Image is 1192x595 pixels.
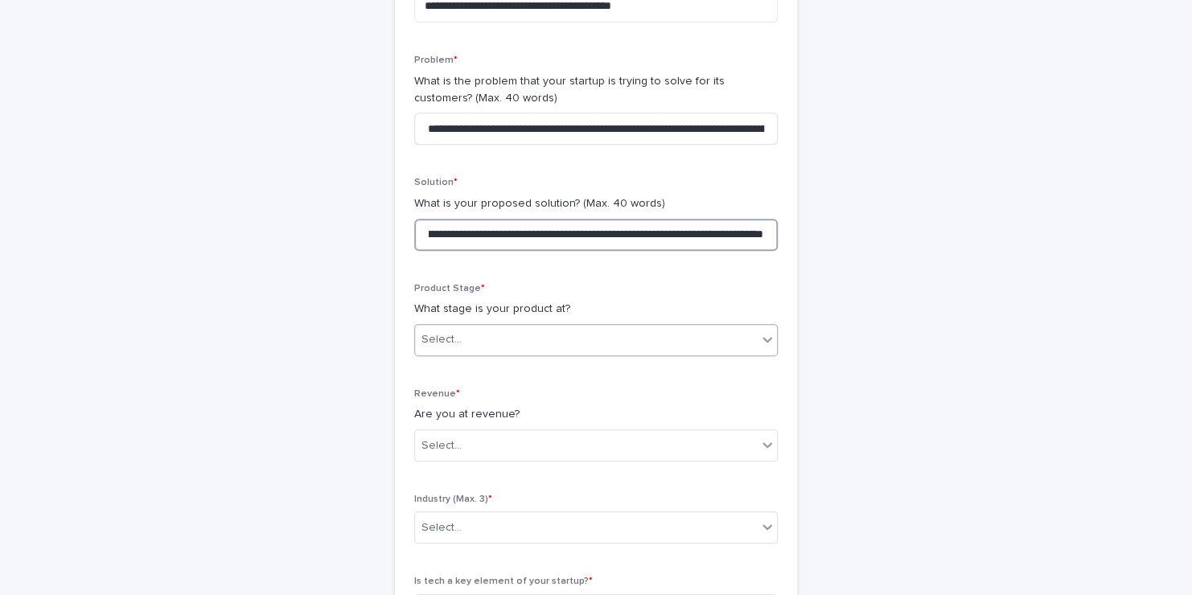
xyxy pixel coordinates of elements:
[414,195,778,212] p: What is your proposed solution? (Max. 40 words)
[414,406,778,423] p: Are you at revenue?
[414,284,485,293] span: Product Stage
[414,577,593,586] span: Is tech a key element of your startup?
[414,55,458,65] span: Problem
[421,519,462,536] div: Select...
[421,331,462,348] div: Select...
[414,389,460,399] span: Revenue
[414,178,458,187] span: Solution
[421,437,462,454] div: Select...
[414,73,778,107] p: What is the problem that your startup is trying to solve for its customers? (Max. 40 words)
[414,301,778,318] p: What stage is your product at?
[414,494,492,504] span: Industry (Max. 3)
